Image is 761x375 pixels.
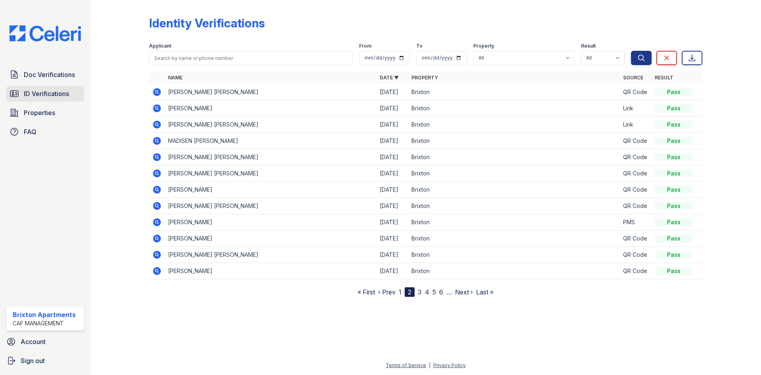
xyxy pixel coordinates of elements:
[377,198,408,214] td: [DATE]
[408,198,620,214] td: Brixton
[149,43,171,49] label: Applicant
[165,231,377,247] td: [PERSON_NAME]
[13,319,76,327] div: CAF Management
[149,51,353,65] input: Search by name or phone number
[24,108,55,117] span: Properties
[408,117,620,133] td: Brixton
[620,198,652,214] td: QR Code
[620,165,652,182] td: QR Code
[380,75,399,81] a: Date ▼
[377,263,408,279] td: [DATE]
[655,267,693,275] div: Pass
[429,362,430,368] div: |
[620,214,652,231] td: PMS
[620,247,652,263] td: QR Code
[446,287,452,297] span: …
[377,100,408,117] td: [DATE]
[377,214,408,231] td: [DATE]
[386,362,426,368] a: Terms of Service
[6,124,84,140] a: FAQ
[408,247,620,263] td: Brixton
[377,182,408,198] td: [DATE]
[149,16,265,30] div: Identity Verifications
[6,86,84,102] a: ID Verifications
[359,43,371,49] label: From
[408,231,620,247] td: Brixton
[358,288,375,296] a: « First
[620,149,652,165] td: QR Code
[3,334,87,350] a: Account
[411,75,438,81] a: Property
[655,88,693,96] div: Pass
[378,288,396,296] a: ‹ Prev
[455,288,473,296] a: Next ›
[620,84,652,100] td: QR Code
[165,133,377,149] td: MADISEN [PERSON_NAME]
[165,165,377,182] td: [PERSON_NAME] [PERSON_NAME]
[6,105,84,121] a: Properties
[408,263,620,279] td: Brixton
[655,186,693,194] div: Pass
[399,288,402,296] a: 1
[405,287,415,297] div: 2
[408,165,620,182] td: Brixton
[21,356,45,365] span: Sign out
[655,202,693,210] div: Pass
[581,43,596,49] label: Result
[408,100,620,117] td: Brixton
[377,149,408,165] td: [DATE]
[432,288,436,296] a: 5
[655,153,693,161] div: Pass
[620,117,652,133] td: Link
[408,182,620,198] td: Brixton
[620,133,652,149] td: QR Code
[165,149,377,165] td: [PERSON_NAME] [PERSON_NAME]
[655,169,693,177] div: Pass
[620,231,652,247] td: QR Code
[165,100,377,117] td: [PERSON_NAME]
[3,353,87,369] a: Sign out
[377,133,408,149] td: [DATE]
[6,67,84,83] a: Doc Verifications
[24,127,36,137] span: FAQ
[165,198,377,214] td: [PERSON_NAME] [PERSON_NAME]
[408,214,620,231] td: Brixton
[408,84,620,100] td: Brixton
[377,247,408,263] td: [DATE]
[377,84,408,100] td: [DATE]
[620,263,652,279] td: QR Code
[416,43,423,49] label: To
[425,288,429,296] a: 4
[655,75,673,81] a: Result
[655,121,693,129] div: Pass
[620,100,652,117] td: Link
[473,43,494,49] label: Property
[165,247,377,263] td: [PERSON_NAME] [PERSON_NAME]
[3,25,87,41] img: CE_Logo_Blue-a8612792a0a2168367f1c8372b55b34899dd931a85d93a1a3d3e32e68fde9ad4.png
[165,84,377,100] td: [PERSON_NAME] [PERSON_NAME]
[655,251,693,259] div: Pass
[377,117,408,133] td: [DATE]
[165,214,377,231] td: [PERSON_NAME]
[476,288,493,296] a: Last »
[165,263,377,279] td: [PERSON_NAME]
[377,231,408,247] td: [DATE]
[655,137,693,145] div: Pass
[620,182,652,198] td: QR Code
[408,133,620,149] td: Brixton
[13,310,76,319] div: Brixton Apartments
[165,117,377,133] td: [PERSON_NAME] [PERSON_NAME]
[623,75,643,81] a: Source
[418,288,422,296] a: 3
[655,104,693,112] div: Pass
[433,362,466,368] a: Privacy Policy
[439,288,443,296] a: 6
[377,165,408,182] td: [DATE]
[24,89,69,98] span: ID Verifications
[21,337,46,346] span: Account
[408,149,620,165] td: Brixton
[168,75,182,81] a: Name
[655,235,693,242] div: Pass
[655,218,693,226] div: Pass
